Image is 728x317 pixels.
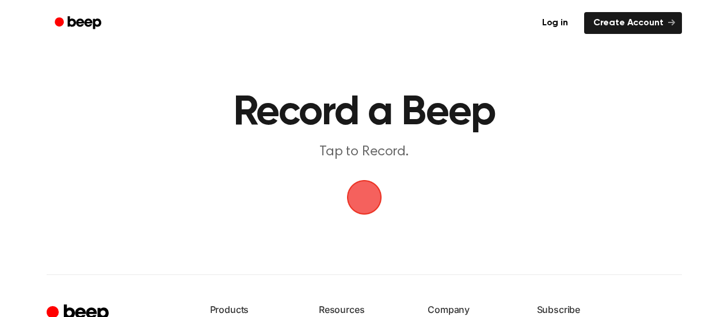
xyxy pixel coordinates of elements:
h6: Company [428,303,518,316]
h6: Products [210,303,300,316]
a: Create Account [584,12,682,34]
p: Tap to Record. [143,143,585,162]
a: Log in [533,12,577,34]
a: Beep [47,12,112,35]
button: Beep Logo [347,180,382,215]
h1: Record a Beep [124,92,604,133]
h6: Subscribe [537,303,682,316]
h6: Resources [319,303,409,316]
